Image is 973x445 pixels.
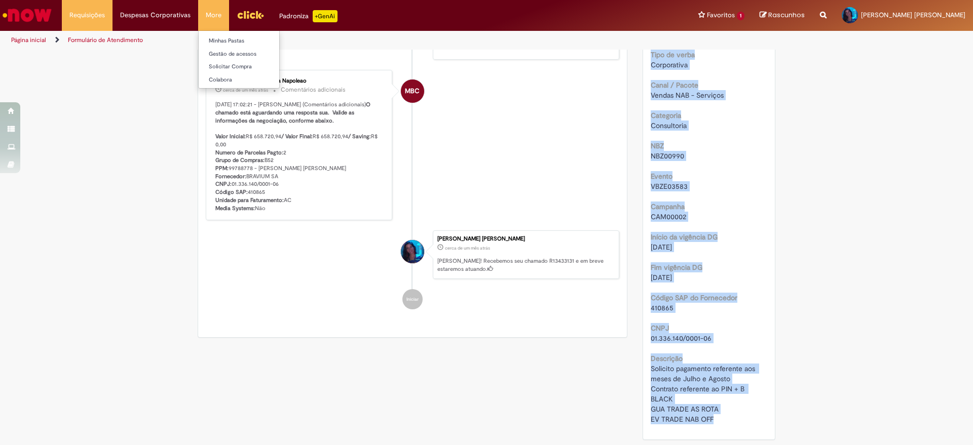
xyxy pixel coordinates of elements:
b: Código SAP do Fornecedor [651,293,737,302]
li: Isabela Cardillofilho Neiva Moreira [206,230,619,279]
b: O chamado está aguardando uma resposta sua. Valide as informações da negociação, conforme abaixo.... [215,101,372,140]
a: Colabora [199,74,310,86]
span: Rascunhos [768,10,805,20]
b: NBZ [651,141,664,150]
span: [DATE] [651,273,672,282]
span: Solicito pagamento referente aos meses de Julho e Agosto Contrato referente ao PIN + B BLACK GUA ... [651,364,757,424]
img: click_logo_yellow_360x200.png [237,7,264,22]
b: Campanha [651,202,685,211]
ul: More [198,30,280,89]
b: Media Systems: [215,205,255,212]
a: Página inicial [11,36,46,44]
span: [DATE] [651,242,672,252]
b: Categoria [651,111,681,120]
span: NBZ00990 [651,151,684,160]
p: [DATE] 17:02:21 - [PERSON_NAME] (Comentários adicionais) R$ 658.720,94 R$ 658.720,94 R$ 0,00 2 B5... [215,101,384,212]
span: Despesas Corporativas [120,10,191,20]
b: Descrição [651,354,683,363]
a: Minhas Pastas [199,35,310,47]
div: Padroniza [279,10,338,22]
span: Favoritos [707,10,735,20]
span: Corporativa [651,60,688,69]
div: [PERSON_NAME] [PERSON_NAME] [437,236,614,242]
b: Canal / Pacote [651,80,698,90]
p: [PERSON_NAME]! Recebemos seu chamado R13433131 e em breve estaremos atuando. [437,257,614,273]
a: Rascunhos [760,11,805,20]
b: / Saving: [348,133,371,140]
a: Gestão de acessos [199,49,310,60]
b: Fim vigência DG [651,263,702,272]
span: VBZE03583 [651,182,688,191]
b: CNPJ: [215,180,232,188]
span: MBC [405,79,420,103]
div: [PERSON_NAME] Calabria Napoleao [215,78,384,84]
span: cerca de um mês atrás [445,245,490,251]
b: Fornecedor: [215,173,246,180]
b: CNPJ [651,323,669,333]
div: Mariana Bracher Calabria Napoleao [401,79,424,103]
img: ServiceNow [1,5,53,25]
b: Código SAP: [215,188,248,196]
span: 1 [737,12,744,20]
p: +GenAi [313,10,338,22]
span: 01.336.140/0001-06 [651,334,712,343]
span: 410865 [651,303,673,312]
b: Início da vigência DG [651,232,718,241]
a: Solicitar Compra [199,61,310,72]
span: [PERSON_NAME] [PERSON_NAME] [861,11,965,19]
b: PPM: [215,165,229,172]
span: Requisições [69,10,105,20]
time: 20/08/2025 15:35:55 [445,245,490,251]
b: Tipo de verba [651,50,695,59]
a: Formulário de Atendimento [68,36,143,44]
span: CAM00002 [651,212,686,221]
span: Consultoria [651,121,687,130]
b: / Valor Final: [281,133,313,140]
div: Isabela Cardillofilho Neiva Moreira [401,240,424,263]
small: Comentários adicionais [281,86,346,94]
b: Grupo de Compras: [215,156,265,164]
time: 20/08/2025 17:02:22 [223,87,268,93]
b: Unidade para Faturamento: [215,196,284,204]
ul: Trilhas de página [8,31,641,50]
span: Vendas NAB - Serviços [651,91,724,100]
b: Numero de Parcelas Pagto: [215,149,283,156]
span: cerca de um mês atrás [223,87,268,93]
b: Evento [651,172,672,181]
span: More [206,10,221,20]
